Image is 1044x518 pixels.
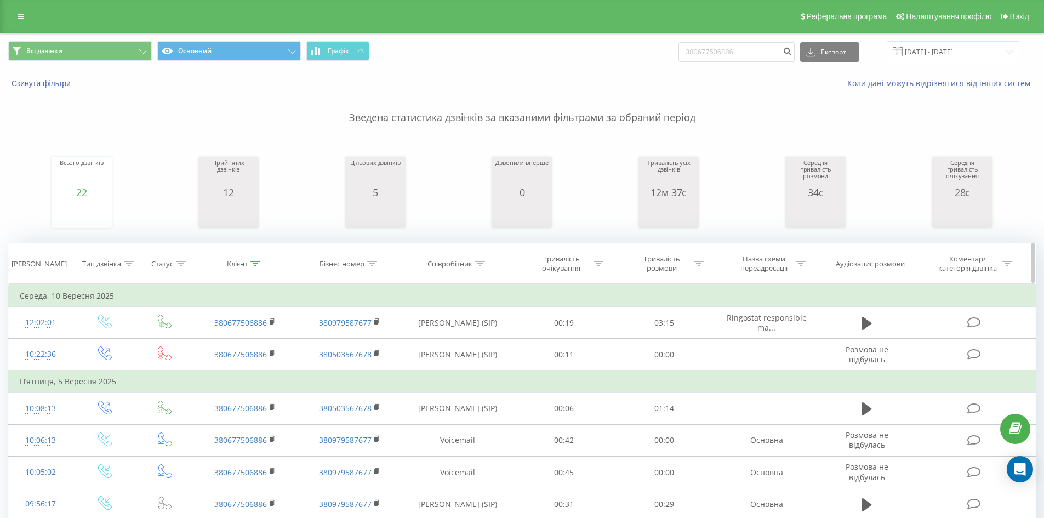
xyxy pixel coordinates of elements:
span: Розмова не відбулась [846,462,888,482]
div: Середня тривалість розмови [788,160,843,187]
a: 380979587677 [319,499,372,509]
div: 28с [935,187,990,198]
td: Основна [714,457,818,488]
a: 380503567678 [319,349,372,360]
div: 09:56:17 [20,493,62,515]
a: 380677506886 [214,435,267,445]
a: 380677506886 [214,499,267,509]
div: 12м 37с [641,187,696,198]
div: 0 [495,187,548,198]
button: Скинути фільтри [8,78,76,88]
div: 34с [788,187,843,198]
td: 00:19 [514,307,614,339]
a: 380677506886 [214,317,267,328]
td: 00:00 [614,457,715,488]
td: Voicemail [402,457,514,488]
a: 380503567678 [319,403,372,413]
a: 380979587677 [319,467,372,477]
div: Середня тривалість очікування [935,160,990,187]
span: Всі дзвінки [26,47,62,55]
td: 03:15 [614,307,715,339]
span: Налаштування профілю [906,12,991,21]
td: [PERSON_NAME] (SIP) [402,307,514,339]
div: Співробітник [427,259,472,269]
td: Середа, 10 Вересня 2025 [9,285,1036,307]
a: 380979587677 [319,317,372,328]
button: Експорт [800,42,859,62]
div: 12:02:01 [20,312,62,333]
td: 00:45 [514,457,614,488]
span: Вихід [1010,12,1029,21]
div: Аудіозапис розмови [836,259,905,269]
td: 00:06 [514,392,614,424]
div: Тривалість розмови [632,254,691,273]
div: 10:06:13 [20,430,62,451]
button: Графік [306,41,369,61]
span: Графік [328,47,349,55]
span: Розмова не відбулась [846,344,888,365]
button: Основний [157,41,301,61]
a: 380677506886 [214,403,267,413]
div: 10:22:36 [20,344,62,365]
td: П’ятниця, 5 Вересня 2025 [9,371,1036,392]
a: 380677506886 [214,467,267,477]
td: 00:00 [614,424,715,456]
div: Дзвонили вперше [495,160,548,187]
div: Бізнес номер [320,259,364,269]
div: Тривалість очікування [532,254,591,273]
div: Клієнт [227,259,248,269]
div: [PERSON_NAME] [12,259,67,269]
div: Прийнятих дзвінків [201,160,256,187]
div: Open Intercom Messenger [1007,456,1033,482]
div: Тривалість усіх дзвінків [641,160,696,187]
span: Розмова не відбулась [846,430,888,450]
td: 01:14 [614,392,715,424]
div: Тип дзвінка [82,259,121,269]
a: Коли дані можуть відрізнятися вiд інших систем [847,78,1036,88]
input: Пошук за номером [678,42,795,62]
div: Всього дзвінків [60,160,104,187]
div: Назва схеми переадресації [734,254,793,273]
div: 22 [60,187,104,198]
td: Основна [714,424,818,456]
div: Коментар/категорія дзвінка [935,254,1000,273]
div: Статус [151,259,173,269]
button: Всі дзвінки [8,41,152,61]
td: 00:00 [614,339,715,371]
p: Зведена статистика дзвінків за вказаними фільтрами за обраний період [8,89,1036,125]
td: 00:11 [514,339,614,371]
span: Ringostat responsible ma... [727,312,807,333]
div: Цільових дзвінків [350,160,401,187]
span: Реферальна програма [807,12,887,21]
div: 5 [350,187,401,198]
td: 00:42 [514,424,614,456]
div: 10:05:02 [20,462,62,483]
a: 380979587677 [319,435,372,445]
div: 10:08:13 [20,398,62,419]
td: Voicemail [402,424,514,456]
td: [PERSON_NAME] (SIP) [402,392,514,424]
div: 12 [201,187,256,198]
a: 380677506886 [214,349,267,360]
td: [PERSON_NAME] (SIP) [402,339,514,371]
